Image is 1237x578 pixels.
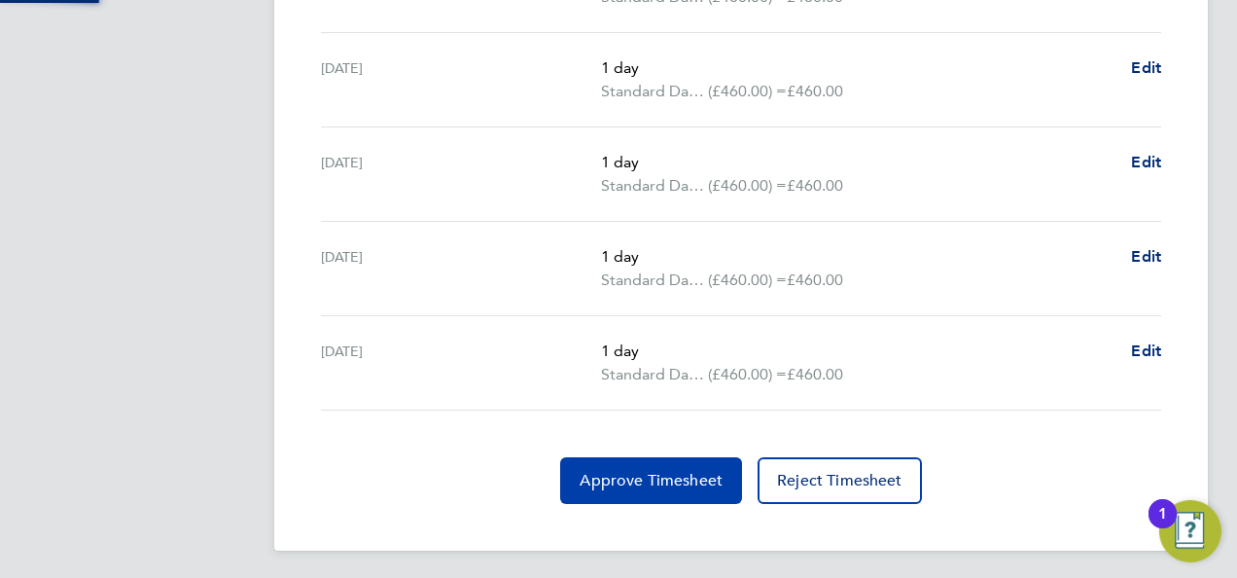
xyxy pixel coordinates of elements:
p: 1 day [601,151,1115,174]
div: [DATE] [321,151,601,198]
p: 1 day [601,340,1115,363]
span: Reject Timesheet [777,471,902,490]
span: (£460.00) = [708,176,787,195]
p: 1 day [601,245,1115,269]
a: Edit [1131,151,1161,174]
button: Open Resource Center, 1 new notification [1159,500,1221,562]
span: £460.00 [787,271,843,289]
div: [DATE] [321,56,601,103]
span: Edit [1131,342,1161,360]
span: £460.00 [787,176,843,195]
span: Standard Day Rate [601,80,708,103]
span: (£460.00) = [708,82,787,100]
a: Edit [1131,245,1161,269]
span: Approve Timesheet [580,471,723,490]
div: [DATE] [321,245,601,292]
span: (£460.00) = [708,271,787,289]
span: (£460.00) = [708,365,787,383]
button: Approve Timesheet [560,457,742,504]
div: 1 [1158,514,1167,539]
span: Edit [1131,153,1161,171]
span: Edit [1131,247,1161,266]
a: Edit [1131,340,1161,363]
a: Edit [1131,56,1161,80]
span: Standard Day Rate [601,269,708,292]
span: £460.00 [787,82,843,100]
button: Reject Timesheet [758,457,922,504]
span: Edit [1131,58,1161,77]
span: £460.00 [787,365,843,383]
span: Standard Day Rate [601,174,708,198]
div: [DATE] [321,340,601,386]
p: 1 day [601,56,1115,80]
span: Standard Day Rate [601,363,708,386]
